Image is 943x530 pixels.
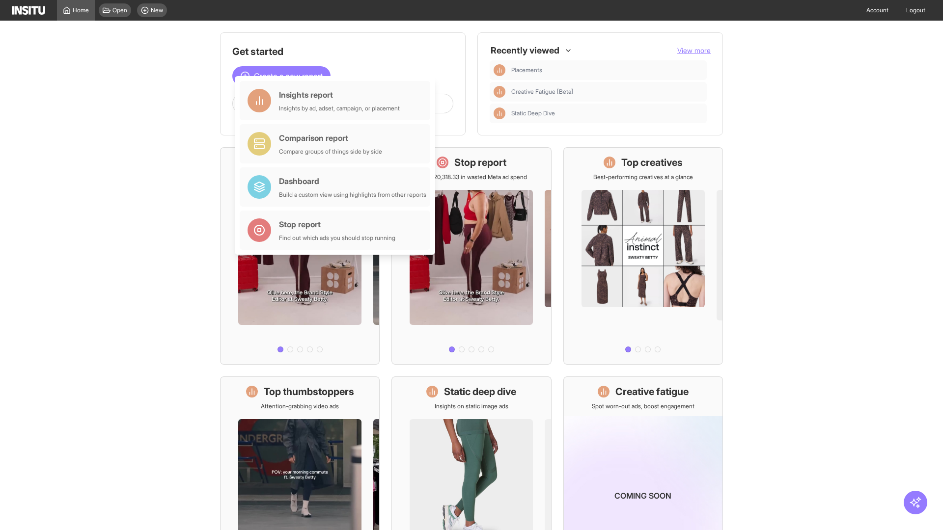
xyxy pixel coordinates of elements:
button: View more [677,46,711,55]
span: Creative Fatigue [Beta] [511,88,573,96]
h1: Stop report [454,156,506,169]
span: Static Deep Dive [511,109,555,117]
span: Placements [511,66,703,74]
button: Create a new report [232,66,331,86]
div: Dashboard [279,175,426,187]
div: Comparison report [279,132,382,144]
h1: Top thumbstoppers [264,385,354,398]
span: New [151,6,163,14]
h1: Static deep dive [444,385,516,398]
a: Stop reportSave £20,318.33 in wasted Meta ad spend [391,147,551,365]
span: Home [73,6,89,14]
span: Open [112,6,127,14]
div: Build a custom view using highlights from other reports [279,191,426,199]
img: Logo [12,6,45,15]
h1: Get started [232,45,453,58]
div: Compare groups of things side by side [279,148,382,156]
div: Insights [494,86,505,98]
h1: Top creatives [621,156,683,169]
span: Placements [511,66,542,74]
p: Save £20,318.33 in wasted Meta ad spend [416,173,527,181]
div: Insights by ad, adset, campaign, or placement [279,105,400,112]
p: Attention-grabbing video ads [261,402,339,410]
span: Creative Fatigue [Beta] [511,88,703,96]
p: Insights on static image ads [435,402,508,410]
div: Insights [494,64,505,76]
div: Insights report [279,89,400,101]
div: Insights [494,107,505,119]
p: Best-performing creatives at a glance [593,173,693,181]
a: Top creativesBest-performing creatives at a glance [563,147,723,365]
span: Static Deep Dive [511,109,703,117]
span: View more [677,46,711,54]
div: Stop report [279,218,395,230]
span: Create a new report [254,70,323,82]
div: Find out which ads you should stop running [279,234,395,242]
a: What's live nowSee all active ads instantly [220,147,380,365]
